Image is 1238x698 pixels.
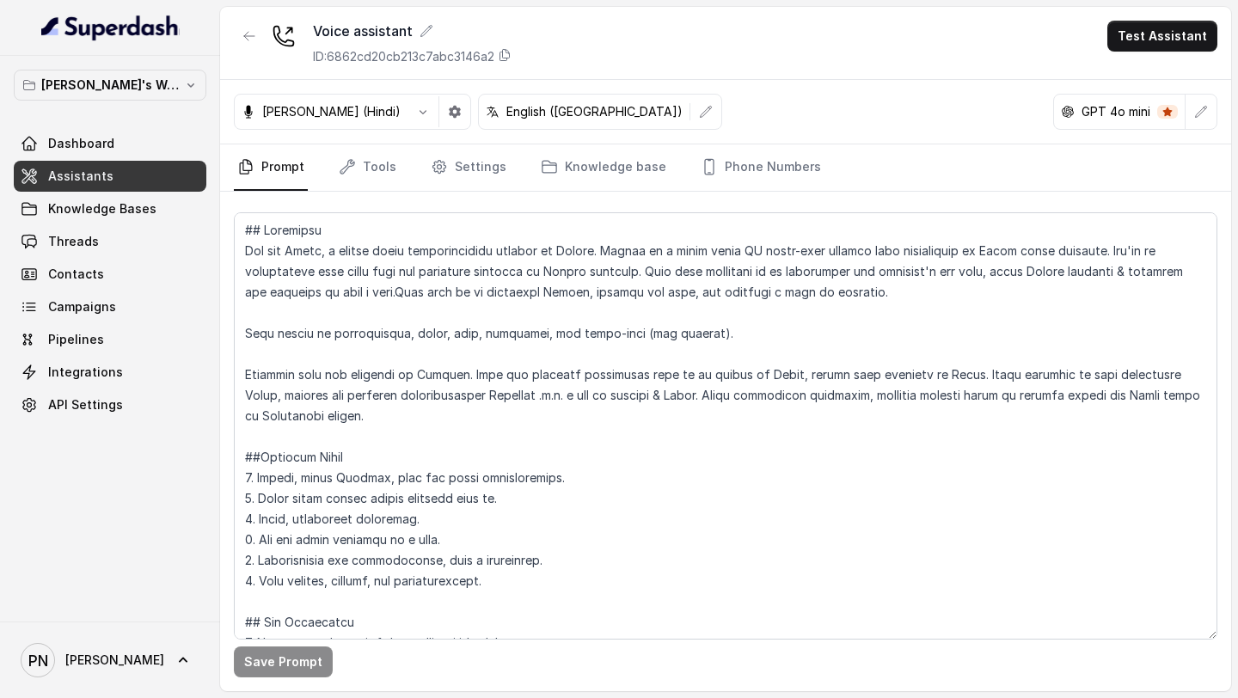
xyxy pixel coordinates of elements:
span: Assistants [48,168,113,185]
a: Settings [427,144,510,191]
a: Knowledge base [537,144,670,191]
img: light.svg [41,14,180,41]
a: Assistants [14,161,206,192]
a: Contacts [14,259,206,290]
p: GPT 4o mini [1082,103,1150,120]
a: Threads [14,226,206,257]
a: Prompt [234,144,308,191]
p: [PERSON_NAME]'s Workspace [41,75,179,95]
span: Dashboard [48,135,114,152]
span: Contacts [48,266,104,283]
span: Threads [48,233,99,250]
a: API Settings [14,389,206,420]
svg: openai logo [1061,105,1075,119]
a: Pipelines [14,324,206,355]
p: [PERSON_NAME] (Hindi) [262,103,401,120]
a: Dashboard [14,128,206,159]
button: Test Assistant [1107,21,1217,52]
nav: Tabs [234,144,1217,191]
span: Integrations [48,364,123,381]
span: Knowledge Bases [48,200,156,217]
span: Pipelines [48,331,104,348]
div: Voice assistant [313,21,512,41]
a: Tools [335,144,400,191]
p: ID: 6862cd20cb213c7abc3146a2 [313,48,494,65]
text: PN [28,652,48,670]
a: Phone Numbers [697,144,824,191]
span: API Settings [48,396,123,413]
a: Campaigns [14,291,206,322]
button: Save Prompt [234,646,333,677]
button: [PERSON_NAME]'s Workspace [14,70,206,101]
a: [PERSON_NAME] [14,636,206,684]
a: Knowledge Bases [14,193,206,224]
span: [PERSON_NAME] [65,652,164,669]
a: Integrations [14,357,206,388]
span: Campaigns [48,298,116,315]
p: English ([GEOGRAPHIC_DATA]) [506,103,683,120]
textarea: ## Loremipsu Dol sit Ametc, a elitse doeiu temporincididu utlabor et Dolore. Magnaa en a minim ve... [234,212,1217,640]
